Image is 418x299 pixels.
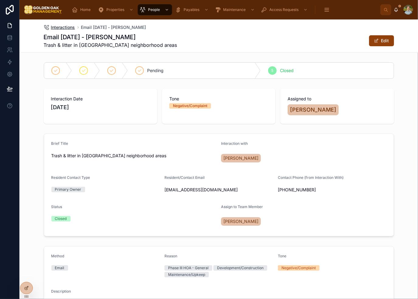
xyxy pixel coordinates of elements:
[51,141,68,146] span: Brief Title
[51,96,150,102] span: Interaction Date
[217,265,264,271] div: Development/Construction
[44,24,75,30] a: Interactions
[221,141,248,146] span: Interaction with
[173,103,207,109] div: Negative/Complaint
[278,175,344,180] span: Contact Phone (from Interaction With)
[221,154,261,162] a: [PERSON_NAME]
[288,104,339,115] a: [PERSON_NAME]
[169,96,268,102] span: Tone
[70,4,95,15] a: Home
[67,3,380,16] div: scrollable content
[223,155,258,161] span: [PERSON_NAME]
[44,33,177,41] h1: Email [DATE] - [PERSON_NAME]
[51,24,75,30] span: Interactions
[280,68,294,74] span: Closed
[44,41,177,49] span: Trash & litter in [GEOGRAPHIC_DATA] neighborhood areas
[51,175,90,180] span: Resident Contact Type
[221,204,263,209] span: Assign to Team Member
[164,175,205,180] span: Resident/Contact Email
[51,103,150,112] span: [DATE]
[223,7,246,12] span: Maintenance
[51,204,62,209] span: Status
[173,4,212,15] a: Payables
[51,289,71,294] span: Description
[213,4,258,15] a: Maintenance
[282,265,316,271] div: Negative/Complaint
[51,254,64,258] span: Method
[164,187,273,193] span: [EMAIL_ADDRESS][DOMAIN_NAME]
[369,35,394,46] button: Edit
[138,4,172,15] a: People
[223,218,258,224] span: [PERSON_NAME]
[55,216,67,221] div: Closed
[221,217,261,226] a: [PERSON_NAME]
[81,24,146,30] a: Email [DATE] - [PERSON_NAME]
[148,7,160,12] span: People
[259,4,311,15] a: Access Requests
[269,7,299,12] span: Access Requests
[147,68,164,74] span: Pending
[55,187,81,192] div: Primary Owner
[184,7,199,12] span: Payables
[168,265,209,271] div: Phase III HOA - General
[164,254,177,258] span: Reason
[55,265,64,271] div: Email
[51,153,216,159] span: Trash & litter in [GEOGRAPHIC_DATA] neighborhood areas
[271,68,273,73] span: 5
[80,7,91,12] span: Home
[106,7,124,12] span: Properties
[24,5,62,15] img: App logo
[96,4,136,15] a: Properties
[288,96,386,102] span: Assigned to
[290,106,336,114] span: [PERSON_NAME]
[168,272,205,277] div: Maintenance/Upkeep
[278,187,358,193] span: [PHONE_NUMBER]
[278,254,286,258] span: Tone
